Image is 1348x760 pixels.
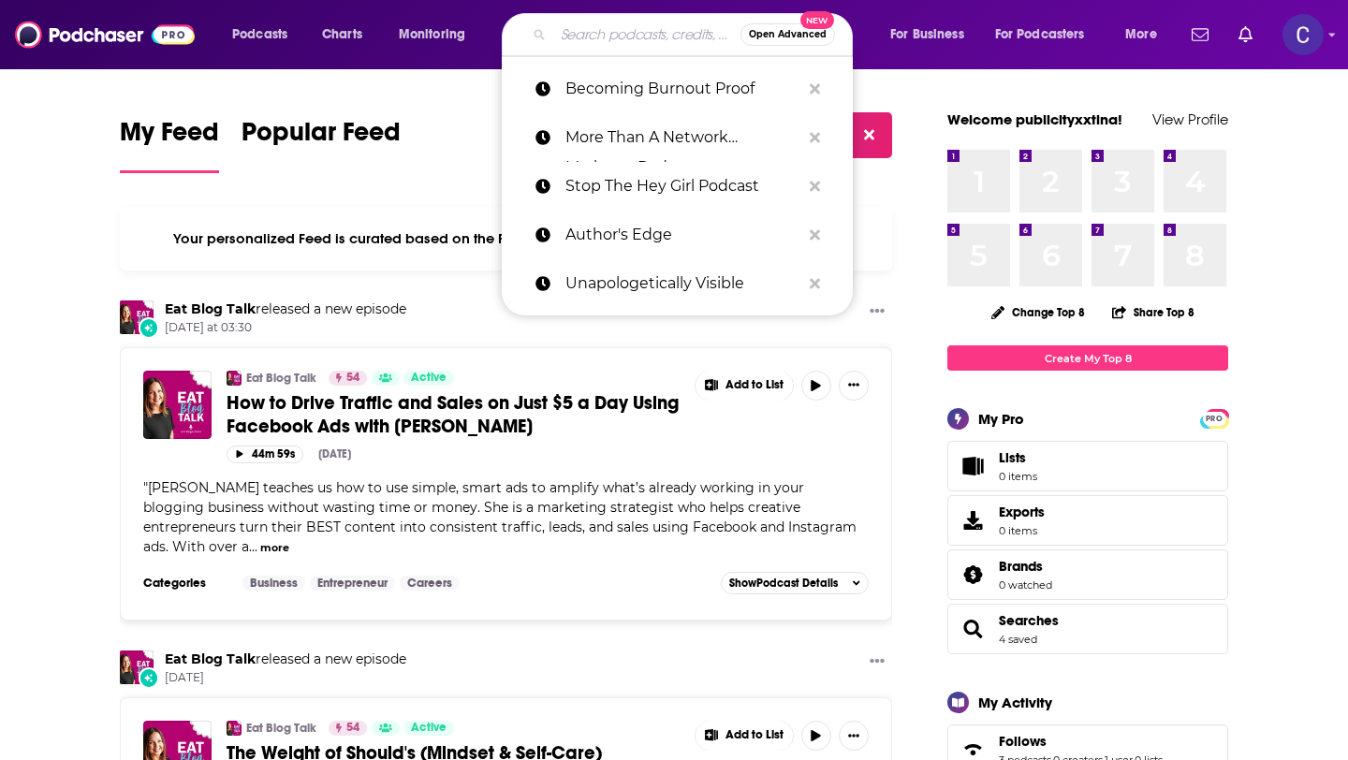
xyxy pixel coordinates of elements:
span: ... [249,538,257,555]
span: Exports [954,507,991,533]
a: Unapologetically Visible [502,259,853,308]
a: More Than A Network Marketer Podcast [502,113,853,162]
span: Add to List [725,378,784,392]
button: more [260,540,289,556]
a: Eat Blog Talk [246,721,316,736]
span: How to Drive Traffic and Sales on Just $5 a Day Using Facebook Ads with [PERSON_NAME] [227,391,679,438]
span: Monitoring [399,22,465,48]
a: Eat Blog Talk [227,371,242,386]
span: " [143,479,857,555]
span: Exports [999,504,1045,520]
span: PRO [1203,412,1225,426]
a: Entrepreneur [310,576,395,591]
span: Add to List [725,728,784,742]
a: Brands [999,558,1052,575]
span: Brands [999,558,1043,575]
a: Searches [999,612,1059,629]
a: PRO [1203,411,1225,425]
div: Your personalized Feed is curated based on the Podcasts, Creators, Users, and Lists that you Follow. [120,207,892,270]
a: Stop The Hey Girl Podcast [502,162,853,211]
button: Show More Button [862,650,892,674]
img: How to Drive Traffic and Sales on Just $5 a Day Using Facebook Ads with Nicole Kelley [143,371,212,439]
span: [DATE] [165,670,406,686]
span: Podcasts [232,22,287,48]
a: Searches [954,616,991,642]
img: Eat Blog Talk [227,721,242,736]
a: Eat Blog Talk [165,300,256,317]
p: Author's Edge [565,211,800,259]
input: Search podcasts, credits, & more... [553,20,740,50]
button: open menu [386,20,490,50]
span: 54 [346,369,359,387]
span: Active [411,369,447,387]
a: Becoming Burnout Proof [502,65,853,113]
span: Lists [999,449,1026,466]
a: Careers [400,576,460,591]
a: Lists [947,441,1228,491]
div: My Pro [978,410,1024,428]
span: For Podcasters [995,22,1085,48]
span: Follows [999,733,1047,750]
span: 0 items [999,524,1045,537]
span: Brands [947,549,1228,600]
a: 4 saved [999,633,1037,646]
a: My Feed [120,116,219,173]
a: Business [242,576,305,591]
button: Show More Button [696,371,793,401]
a: How to Drive Traffic and Sales on Just $5 a Day Using Facebook Ads with [PERSON_NAME] [227,391,681,438]
button: Change Top 8 [980,300,1096,324]
a: Welcome publicityxxtina! [947,110,1122,128]
button: Show More Button [862,300,892,324]
h3: released a new episode [165,650,406,668]
a: 54 [329,371,367,386]
span: For Business [890,22,964,48]
button: ShowPodcast Details [721,572,869,594]
span: [DATE] at 03:30 [165,320,406,336]
a: 0 watched [999,578,1052,592]
a: Create My Top 8 [947,345,1228,371]
button: Show More Button [839,371,869,401]
span: Charts [322,22,362,48]
p: Becoming Burnout Proof [565,65,800,113]
a: Eat Blog Talk [120,650,154,684]
span: 0 items [999,470,1037,483]
a: Charts [310,20,374,50]
a: Active [403,371,454,386]
a: Podchaser - Follow, Share and Rate Podcasts [15,17,195,52]
div: My Activity [978,694,1052,711]
span: Show Podcast Details [729,577,838,590]
div: New Episode [139,317,159,338]
a: Brands [954,562,991,588]
a: Follows [999,733,1163,750]
button: Show More Button [839,721,869,751]
button: Show profile menu [1282,14,1324,55]
p: Stop The Hey Girl Podcast [565,162,800,211]
a: Show notifications dropdown [1231,19,1260,51]
a: Author's Edge [502,211,853,259]
img: Eat Blog Talk [120,300,154,334]
span: Lists [999,449,1037,466]
div: Search podcasts, credits, & more... [520,13,871,56]
a: Eat Blog Talk [246,371,316,386]
button: Open AdvancedNew [740,23,835,46]
h3: released a new episode [165,300,406,318]
img: User Profile [1282,14,1324,55]
a: View Profile [1152,110,1228,128]
button: 44m 59s [227,446,303,463]
button: Share Top 8 [1111,294,1195,330]
a: Eat Blog Talk [165,650,256,667]
span: More [1125,22,1157,48]
h3: Categories [143,576,227,591]
button: open menu [877,20,988,50]
button: Show More Button [696,721,793,751]
a: Popular Feed [242,116,401,173]
span: Open Advanced [749,30,827,39]
span: New [800,11,834,29]
span: 54 [346,719,359,738]
span: [PERSON_NAME] teaches us how to use simple, smart ads to amplify what’s already working in your b... [143,479,857,555]
a: Active [403,721,454,736]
